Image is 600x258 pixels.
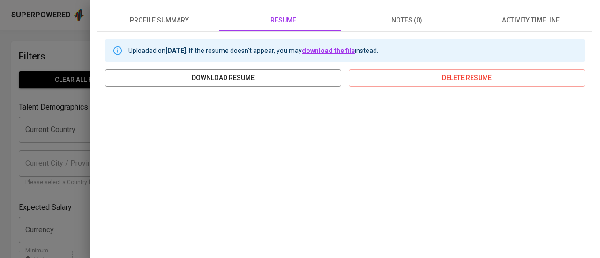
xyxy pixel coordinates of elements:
[349,69,585,87] button: delete resume
[474,15,587,26] span: activity timeline
[356,72,577,84] span: delete resume
[103,15,216,26] span: profile summary
[112,72,334,84] span: download resume
[105,69,341,87] button: download resume
[302,47,355,54] a: download the file
[227,15,339,26] span: resume
[165,47,186,54] b: [DATE]
[351,15,463,26] span: notes (0)
[128,42,378,59] div: Uploaded on . If the resume doesn't appear, you may instead.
